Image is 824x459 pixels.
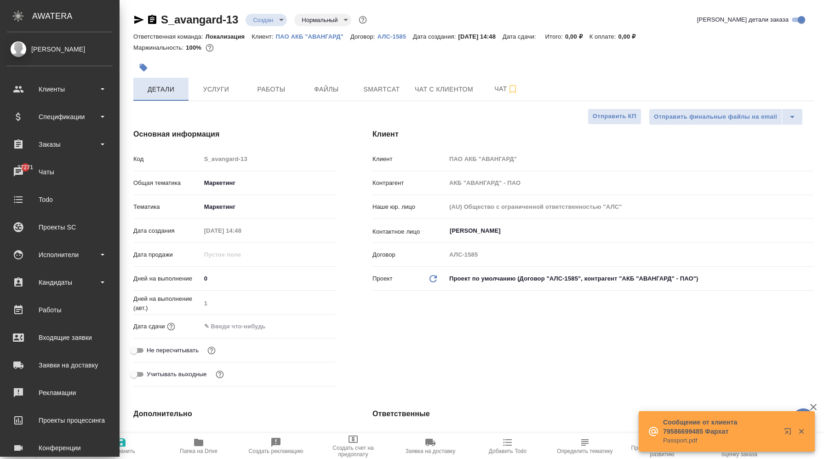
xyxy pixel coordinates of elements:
a: Todo [2,188,117,211]
p: Наше юр. лицо [372,202,446,212]
a: S_avangard-13 [161,13,238,26]
h4: Клиент [372,129,814,140]
a: Входящие заявки [2,326,117,349]
p: Сообщение от клиента 79586699485 Фархат [663,418,778,436]
div: Заказы [7,138,113,151]
button: Папка на Drive [160,433,237,459]
input: Пустое поле [201,248,281,261]
button: Определить тематику [546,433,624,459]
p: Дней на выполнение [133,274,201,283]
div: split button [649,109,803,125]
button: 🙏 [792,408,815,431]
button: Создать счет на предоплату [315,433,392,459]
input: Пустое поле [446,152,814,166]
p: Договор [372,250,446,259]
div: Проекты процессинга [7,413,113,427]
span: Файлы [304,84,349,95]
span: 37271 [12,163,39,172]
span: Работы [249,84,293,95]
span: Создать рекламацию [249,448,303,454]
div: AWATERA [32,7,120,25]
span: Добавить Todo [489,448,526,454]
div: Конференции [7,441,113,455]
span: Создать счет на предоплату [320,445,386,458]
button: Заявка на доставку [392,433,469,459]
button: Добавить Todo [469,433,546,459]
div: Входящие заявки [7,331,113,344]
p: Общая тематика [133,178,201,188]
span: Призвать менеджера по развитию [629,445,695,458]
button: Выбери, если сб и вс нужно считать рабочими днями для выполнения заказа. [214,368,226,380]
button: Включи, если не хочешь, чтобы указанная дата сдачи изменилась после переставления заказа в 'Подтв... [206,344,217,356]
div: Маркетинг [201,199,336,215]
p: Контрагент [372,178,446,188]
p: Тематика [133,202,201,212]
span: Определить тематику [557,448,612,454]
button: Добавить тэг [133,57,154,78]
input: Пустое поле [446,200,814,213]
input: Пустое поле [446,248,814,261]
input: Пустое поле [201,224,281,237]
span: Отправить КП [593,111,636,122]
p: Дней на выполнение (авт.) [133,294,201,313]
p: Итого: [545,33,565,40]
a: АЛС-1585 [378,32,413,40]
span: Детали [139,84,183,95]
a: 37271Чаты [2,161,117,184]
p: Договор: [350,33,378,40]
span: Папка на Drive [180,448,217,454]
a: Проекты процессинга [2,409,117,432]
div: Создан [294,14,351,26]
button: Нормальный [299,16,340,24]
p: Локализация [206,33,252,40]
input: Пустое поле [446,176,814,189]
p: ПАО АКБ "АВАНГАРД" [276,33,350,40]
div: Проект по умолчанию (Договор "АЛС-1585", контрагент "АКБ "АВАНГАРД" - ПАО") [446,271,814,287]
span: Заявка на доставку [406,448,455,454]
button: Сохранить [83,433,160,459]
p: Дата сдачи [133,322,165,331]
div: Рекламации [7,386,113,400]
span: Чат [484,83,528,95]
div: Спецификации [7,110,113,124]
button: Добавить менеджера [449,428,471,450]
a: Рекламации [2,381,117,404]
button: Создать рекламацию [237,433,315,459]
p: АЛС-1585 [378,33,413,40]
p: Клиент: [252,33,275,40]
p: К оплате: [589,33,618,40]
button: Открыть в новой вкладке [778,422,801,444]
input: ✎ Введи что-нибудь [201,272,336,285]
p: 100% [186,44,204,51]
svg: Подписаться [507,84,518,95]
a: Заявки на доставку [2,354,117,377]
p: Проект [372,274,393,283]
h4: Основная информация [133,129,336,140]
div: Работы [7,303,113,317]
span: Учитывать выходные [147,370,207,379]
p: Код [133,155,201,164]
a: ПАО АКБ "АВАНГАРД" [276,32,350,40]
button: Отправить КП [588,109,641,125]
input: Пустое поле [201,297,336,310]
div: Чаты [7,165,113,179]
a: Проекты SC [2,216,117,239]
p: Ответственная команда: [133,33,206,40]
button: Призвать менеджера по развитию [624,433,701,459]
div: Создан [246,14,287,26]
div: Кандидаты [7,275,113,289]
p: 0,00 ₽ [565,33,589,40]
div: Исполнители [7,248,113,262]
input: ✎ Введи что-нибудь [201,320,281,333]
p: Passport.pdf [663,436,778,445]
span: Отправить финальные файлы на email [654,112,777,122]
p: Клиент [372,155,446,164]
button: Скопировать ссылку для ЯМессенджера [133,14,144,25]
button: Если добавить услуги и заполнить их объемом, то дата рассчитается автоматически [165,321,177,333]
span: Не пересчитывать [147,346,199,355]
h4: Дополнительно [133,408,336,419]
span: [PERSON_NAME] детали заказа [697,15,789,24]
button: Создан [250,16,276,24]
button: Доп статусы указывают на важность/срочность заказа [357,14,369,26]
div: Заявки на доставку [7,358,113,372]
